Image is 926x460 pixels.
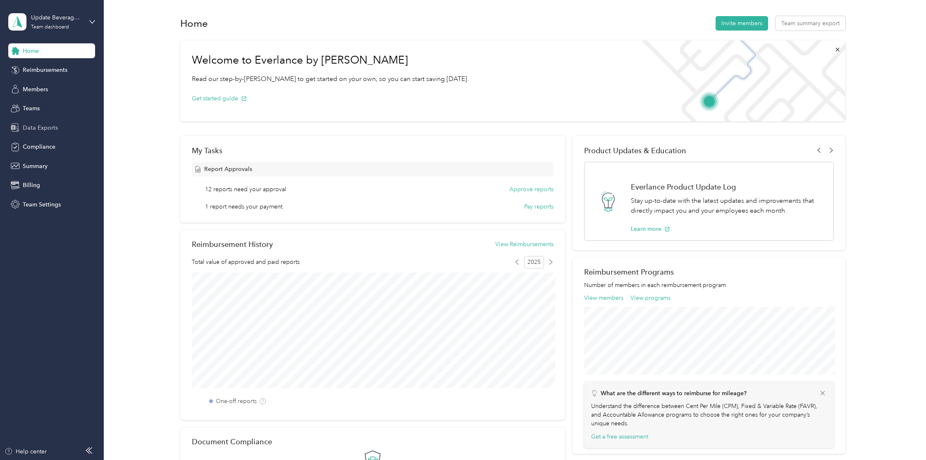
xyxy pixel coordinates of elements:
h2: Reimbursement History [192,240,273,249]
span: Team Settings [23,200,61,209]
p: Stay up-to-date with the latest updates and improvements that directly impact you and your employ... [631,196,825,216]
span: Reimbursements [23,66,67,74]
span: Report Approvals [204,165,252,173]
div: Team dashboard [31,25,69,30]
span: 12 reports need your approval [205,185,286,194]
button: Pay reports [524,202,554,211]
h1: Home [180,19,208,28]
h1: Welcome to Everlance by [PERSON_NAME] [192,54,469,67]
p: What are the different ways to reimburse for mileage? [601,389,747,398]
label: One-off reports [216,397,257,405]
span: Teams [23,104,40,113]
button: Invite members [716,16,768,31]
span: Data Exports [23,123,58,132]
span: Summary [23,162,48,171]
button: View members [584,294,623,302]
button: Get a free assessment [591,432,648,441]
button: Approve reports [509,185,554,194]
h1: Everlance Product Update Log [631,183,825,191]
div: My Tasks [192,146,554,155]
h2: Document Compliance [192,437,272,446]
span: Compliance [23,142,55,151]
div: Update Beverages Inc [31,13,83,22]
iframe: Everlance-gr Chat Button Frame [880,414,926,460]
button: Get started guide [192,94,247,103]
p: Number of members in each reimbursement program. [584,281,834,289]
span: 2025 [524,256,544,268]
p: Read our step-by-[PERSON_NAME] to get started on your own, so you can start saving [DATE]. [192,74,469,84]
button: View programs [630,294,671,302]
button: View Reimbursements [495,240,554,249]
span: Billing [23,181,40,190]
span: 1 report needs your payment [205,202,282,211]
button: Help center [5,447,47,456]
button: Learn more [631,225,670,233]
img: Welcome to everlance [633,40,845,121]
h2: Reimbursement Programs [584,268,834,276]
p: Understand the difference between Cent Per Mile (CPM), Fixed & Variable Rate (FAVR), and Accounta... [591,402,826,428]
span: Home [23,47,39,55]
span: Total value of approved and paid reports [192,258,300,266]
button: Team summary export [776,16,845,31]
span: Product Updates & Education [584,146,686,155]
span: Members [23,85,48,94]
